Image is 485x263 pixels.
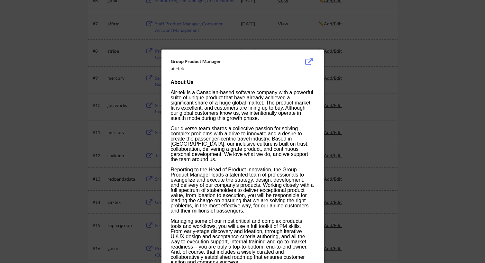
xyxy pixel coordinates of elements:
div: Our diverse team shares a collective passion for solving complex problems with a drive to innovat... [171,126,314,162]
div: Air-tek is a Canadian-based software company with a powerful suite of unique product that have al... [171,90,314,121]
div: Group Product Manager [171,58,282,65]
b: About Us [171,79,194,85]
div: air-tek [171,65,282,72]
div: Reporting to the Head of Product Innovation, the Group Product Manager leads a talented team of p... [171,167,314,213]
